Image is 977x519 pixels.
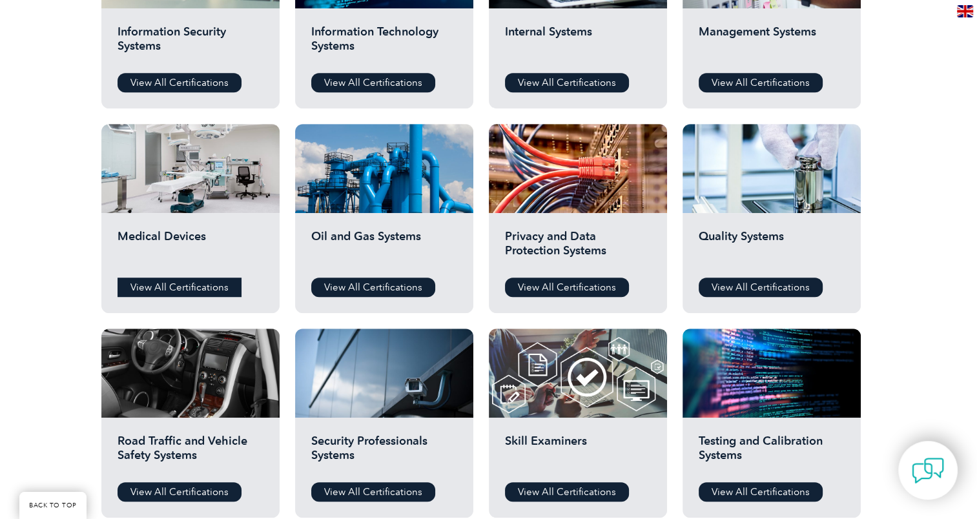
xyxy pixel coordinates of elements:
[699,229,845,268] h2: Quality Systems
[505,482,629,502] a: View All Certifications
[118,229,263,268] h2: Medical Devices
[505,25,651,63] h2: Internal Systems
[505,73,629,92] a: View All Certifications
[118,482,242,502] a: View All Certifications
[505,434,651,473] h2: Skill Examiners
[118,25,263,63] h2: Information Security Systems
[699,73,823,92] a: View All Certifications
[118,278,242,297] a: View All Certifications
[912,454,944,487] img: contact-chat.png
[505,278,629,297] a: View All Certifications
[311,434,457,473] h2: Security Professionals Systems
[699,278,823,297] a: View All Certifications
[311,482,435,502] a: View All Certifications
[311,278,435,297] a: View All Certifications
[118,73,242,92] a: View All Certifications
[19,492,87,519] a: BACK TO TOP
[311,25,457,63] h2: Information Technology Systems
[118,434,263,473] h2: Road Traffic and Vehicle Safety Systems
[311,73,435,92] a: View All Certifications
[311,229,457,268] h2: Oil and Gas Systems
[699,482,823,502] a: View All Certifications
[957,5,973,17] img: en
[505,229,651,268] h2: Privacy and Data Protection Systems
[699,434,845,473] h2: Testing and Calibration Systems
[699,25,845,63] h2: Management Systems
